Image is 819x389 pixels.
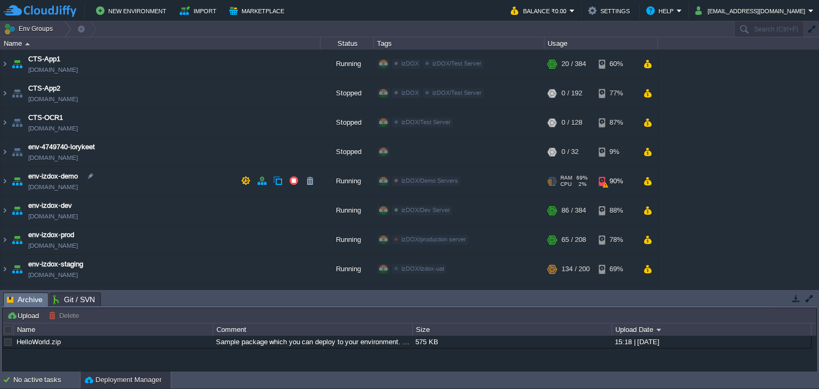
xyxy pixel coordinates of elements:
div: Running [320,225,374,254]
span: izDOX/Demo Servers [402,177,458,184]
div: 0 / 192 [561,79,582,108]
img: CloudJiffy [4,4,76,18]
div: 86 / 384 [561,196,586,225]
div: No active tasks [13,371,80,388]
span: izDOX/Dev Server [402,207,450,213]
img: AMDAwAAAACH5BAEAAAAALAAAAAABAAEAAAICRAEAOw== [10,137,25,166]
img: AMDAwAAAACH5BAEAAAAALAAAAAABAAEAAAICRAEAOw== [1,167,9,196]
div: Running [320,284,374,313]
span: izDOX/Test Server [402,119,451,125]
span: env-izdox-prod [28,230,74,240]
img: AMDAwAAAACH5BAEAAAAALAAAAAABAAEAAAICRAEAOw== [1,196,9,225]
span: [DOMAIN_NAME] [28,94,78,104]
div: 0 / 32 [561,137,579,166]
span: izDOX [402,60,419,67]
div: Name [14,323,213,336]
div: Running [320,50,374,78]
img: AMDAwAAAACH5BAEAAAAALAAAAAABAAEAAAICRAEAOw== [10,284,25,313]
div: 88% [599,196,633,225]
button: New Environment [96,4,170,17]
button: Help [646,4,677,17]
img: AMDAwAAAACH5BAEAAAAALAAAAAABAAEAAAICRAEAOw== [10,255,25,283]
img: AMDAwAAAACH5BAEAAAAALAAAAAABAAEAAAICRAEAOw== [10,108,25,137]
span: izDOX/Test Server [432,60,481,67]
span: 2% [576,181,587,188]
div: 9% [599,137,633,166]
div: 77% [599,79,633,108]
span: izDOX/izdox-uat [402,265,444,272]
a: env-izdox-demo [28,171,78,182]
button: [EMAIL_ADDRESS][DOMAIN_NAME] [695,4,808,17]
div: Usage [545,37,657,50]
span: [DOMAIN_NAME] [28,211,78,222]
span: [DOMAIN_NAME] [28,152,78,163]
img: AMDAwAAAACH5BAEAAAAALAAAAAABAAEAAAICRAEAOw== [1,108,9,137]
span: [DOMAIN_NAME] [28,64,78,75]
a: env-4749740-lorykeet [28,142,95,152]
a: env-izdox-dev [28,200,72,211]
a: CTS-OCR1 [28,112,63,123]
button: Env Groups [4,21,57,36]
div: Size [413,323,612,336]
iframe: chat widget [774,346,808,378]
div: Running [320,167,374,196]
div: Stopped [320,137,374,166]
div: 575 KB [413,336,611,348]
button: Settings [588,4,633,17]
img: AMDAwAAAACH5BAEAAAAALAAAAAABAAEAAAICRAEAOw== [1,255,9,283]
iframe: chat widget [616,83,808,341]
button: Balance ₹0.00 [511,4,569,17]
div: 60% [599,50,633,78]
img: AMDAwAAAACH5BAEAAAAALAAAAAABAAEAAAICRAEAOw== [1,137,9,166]
div: Sample package which you can deploy to your environment. Feel free to delete and upload a package... [213,336,412,348]
button: Delete [49,311,82,320]
span: izDOX [402,90,419,96]
div: 78% [599,225,633,254]
a: env-izdox-testing [28,288,82,299]
a: env-izdox-staging [28,259,83,270]
img: AMDAwAAAACH5BAEAAAAALAAAAAABAAEAAAICRAEAOw== [1,79,9,108]
a: CTS-App2 [28,83,60,94]
div: 87% [599,108,633,137]
span: [DOMAIN_NAME] [28,182,78,192]
div: 89% [599,284,633,313]
button: Import [180,4,220,17]
div: 90% [599,167,633,196]
div: Stopped [320,79,374,108]
img: AMDAwAAAACH5BAEAAAAALAAAAAABAAEAAAICRAEAOw== [10,196,25,225]
div: 65 / 208 [561,225,586,254]
div: 134 / 200 [561,255,590,283]
img: AMDAwAAAACH5BAEAAAAALAAAAAABAAEAAAICRAEAOw== [1,50,9,78]
span: 69% [576,175,588,181]
span: [DOMAIN_NAME] [28,240,78,251]
div: 15:18 | [DATE] [612,336,810,348]
div: Status [321,37,373,50]
img: AMDAwAAAACH5BAEAAAAALAAAAAABAAEAAAICRAEAOw== [10,167,25,196]
div: Name [1,37,320,50]
span: Git / SVN [53,293,95,306]
img: AMDAwAAAACH5BAEAAAAALAAAAAABAAEAAAICRAEAOw== [25,43,30,45]
img: AMDAwAAAACH5BAEAAAAALAAAAAABAAEAAAICRAEAOw== [10,225,25,254]
a: HelloWorld.zip [17,338,61,346]
div: Upload Date [613,323,811,336]
span: Archive [7,293,43,306]
button: Upload [7,311,42,320]
span: CPU [560,181,572,188]
img: AMDAwAAAACH5BAEAAAAALAAAAAABAAEAAAICRAEAOw== [10,50,25,78]
span: izDOX/Test Server [432,90,481,96]
div: Tags [374,37,544,50]
div: Comment [214,323,412,336]
a: CTS-App1 [28,54,60,64]
img: AMDAwAAAACH5BAEAAAAALAAAAAABAAEAAAICRAEAOw== [1,225,9,254]
button: Deployment Manager [85,375,162,385]
div: Stopped [320,108,374,137]
div: 20 / 384 [561,50,586,78]
div: 69% [599,255,633,283]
